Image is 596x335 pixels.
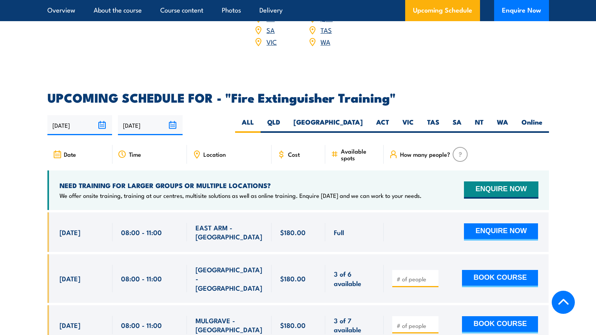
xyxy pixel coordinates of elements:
span: [GEOGRAPHIC_DATA] - [GEOGRAPHIC_DATA] [196,265,263,292]
span: 3 of 6 available [334,269,375,288]
a: TAS [321,25,332,34]
span: 08:00 - 11:00 [121,321,162,330]
h4: NEED TRAINING FOR LARGER GROUPS OR MULTIPLE LOCATIONS? [60,181,422,190]
span: 3 of 7 available [334,316,375,334]
span: Location [203,151,226,158]
button: ENQUIRE NOW [464,223,538,241]
label: ALL [235,118,261,133]
label: Online [515,118,549,133]
span: $180.00 [280,321,306,330]
span: $180.00 [280,274,306,283]
span: 08:00 - 11:00 [121,274,162,283]
a: NT [266,13,275,23]
label: WA [490,118,515,133]
label: SA [446,118,468,133]
span: 08:00 - 11:00 [121,228,162,237]
h2: UPCOMING SCHEDULE FOR - "Fire Extinguisher Training" [47,92,549,103]
label: TAS [420,118,446,133]
span: Time [129,151,141,158]
input: To date [118,115,183,135]
span: [DATE] [60,228,80,237]
a: QLD [321,13,333,23]
input: # of people [397,322,436,330]
label: QLD [261,118,287,133]
span: [DATE] [60,274,80,283]
input: From date [47,115,112,135]
label: ACT [370,118,396,133]
p: We offer onsite training, training at our centres, multisite solutions as well as online training... [60,192,422,199]
button: BOOK COURSE [462,270,538,287]
input: # of people [397,275,436,283]
button: BOOK COURSE [462,316,538,333]
span: [DATE] [60,321,80,330]
button: ENQUIRE NOW [464,181,538,199]
a: VIC [266,37,277,46]
label: VIC [396,118,420,133]
span: $180.00 [280,228,306,237]
span: EAST ARM - [GEOGRAPHIC_DATA] [196,223,263,241]
span: Date [64,151,76,158]
label: [GEOGRAPHIC_DATA] [287,118,370,133]
label: NT [468,118,490,133]
span: MULGRAVE - [GEOGRAPHIC_DATA] [196,316,263,334]
span: Full [334,228,344,237]
a: WA [321,37,330,46]
span: Available spots [341,148,378,161]
span: Cost [288,151,300,158]
a: SA [266,25,275,34]
span: How many people? [400,151,450,158]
